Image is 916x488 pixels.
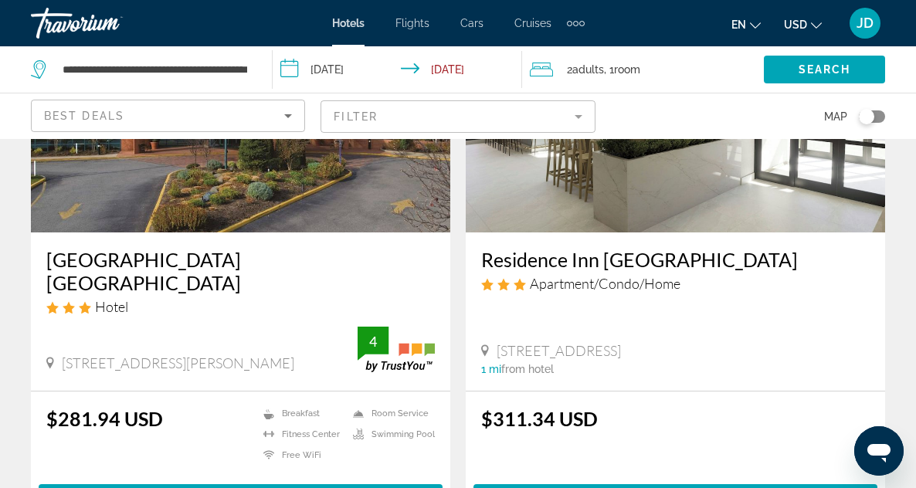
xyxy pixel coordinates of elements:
a: Flights [395,17,429,29]
span: [STREET_ADDRESS][PERSON_NAME] [62,354,294,371]
a: Cars [460,17,483,29]
span: [STREET_ADDRESS] [497,342,621,359]
span: Best Deals [44,110,124,122]
li: Free WiFi [256,449,345,462]
div: 4 [358,332,388,351]
button: Travelers: 2 adults, 0 children [522,46,764,93]
span: USD [784,19,807,31]
div: 3 star Hotel [46,298,435,315]
span: en [731,19,746,31]
a: Residence Inn [GEOGRAPHIC_DATA] [481,248,870,271]
span: Map [824,106,847,127]
span: Room [614,63,640,76]
li: Swimming Pool [345,428,435,441]
ins: $281.94 USD [46,407,163,430]
span: , 1 [604,59,640,80]
button: Search [764,56,885,83]
li: Room Service [345,407,435,420]
span: Hotel [95,298,128,315]
span: JD [857,15,874,31]
div: 3 star Apartment [481,275,870,292]
li: Breakfast [256,407,345,420]
iframe: Button to launch messaging window [854,426,904,476]
span: 1 mi [481,363,501,375]
span: Adults [572,63,604,76]
button: Extra navigation items [567,11,585,36]
li: Fitness Center [256,428,345,441]
span: Apartment/Condo/Home [530,275,680,292]
img: trustyou-badge.svg [358,327,435,372]
button: Change language [731,13,761,36]
span: from hotel [501,363,554,375]
a: [GEOGRAPHIC_DATA] [GEOGRAPHIC_DATA] [46,248,435,294]
a: Cruises [514,17,551,29]
button: User Menu [845,7,885,39]
a: Hotels [332,17,365,29]
button: Toggle map [847,110,885,124]
button: Check-in date: Nov 1, 2025 Check-out date: Nov 2, 2025 [273,46,522,93]
ins: $311.34 USD [481,407,598,430]
span: 2 [567,59,604,80]
button: Change currency [784,13,822,36]
span: Search [799,63,851,76]
button: Filter [321,100,595,134]
a: Travorium [31,3,185,43]
mat-select: Sort by [44,107,292,125]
